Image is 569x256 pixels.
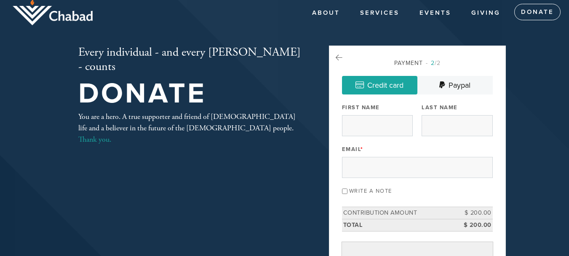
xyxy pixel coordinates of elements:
label: Last Name [422,104,458,111]
a: Donate [514,4,561,21]
h2: Every individual - and every [PERSON_NAME] - counts [78,46,302,74]
a: Thank you. [78,135,111,144]
label: Email [342,146,363,153]
a: About [306,5,346,21]
td: $ 200.00 [455,207,493,219]
a: Services [354,5,406,21]
span: /2 [426,59,441,67]
span: This field is required. [361,146,363,153]
span: 2 [431,59,435,67]
a: Events [413,5,457,21]
label: First Name [342,104,380,111]
label: Write a note [349,188,392,194]
a: Credit card [342,76,417,94]
div: You are a hero. A true supporter and friend of [DEMOGRAPHIC_DATA] life and a believer in the futu... [78,111,302,145]
div: Payment [342,59,493,67]
td: Contribution Amount [342,207,455,219]
h1: Donate [78,80,302,108]
a: Giving [465,5,507,21]
td: Total [342,219,455,231]
td: $ 200.00 [455,219,493,231]
a: Paypal [417,76,493,94]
